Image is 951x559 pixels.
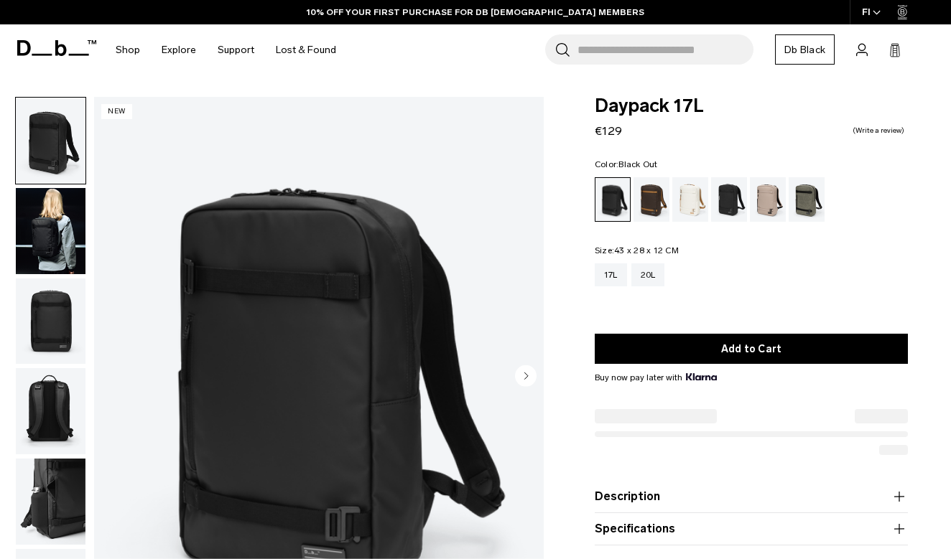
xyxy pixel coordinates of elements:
[15,278,86,365] button: Daypack 17L Black Out
[15,187,86,275] button: Daypack 17L Black Out
[614,245,679,255] span: 43 x 28 x 12 CM
[595,246,679,255] legend: Size:
[853,127,904,134] a: Write a review
[595,488,908,505] button: Description
[307,6,644,19] a: 10% OFF YOUR FIRST PURCHASE FOR DB [DEMOGRAPHIC_DATA] MEMBERS
[105,24,347,75] nav: Main Navigation
[16,188,85,274] img: Daypack 17L Black Out
[515,365,537,390] button: Next slide
[15,458,86,545] button: Daypack 17L Black Out
[595,334,908,364] button: Add to Cart
[686,373,717,380] img: {"height" => 20, "alt" => "Klarna"}
[595,177,631,222] a: Black Out
[618,159,657,169] span: Black Out
[634,177,669,222] a: Espresso
[595,371,717,384] span: Buy now pay later with
[595,520,908,537] button: Specifications
[711,177,747,222] a: Charcoal Grey
[595,124,622,138] span: €129
[15,367,86,455] button: Daypack 17L Black Out
[16,459,85,545] img: Daypack 17L Black Out
[595,263,627,286] a: 17L
[276,24,336,75] a: Lost & Found
[595,97,908,116] span: Daypack 17L
[101,104,132,119] p: New
[789,177,825,222] a: Forest Green
[16,98,85,184] img: Daypack 17L Black Out
[16,278,85,365] img: Daypack 17L Black Out
[16,368,85,454] img: Daypack 17L Black Out
[116,24,140,75] a: Shop
[218,24,254,75] a: Support
[672,177,708,222] a: Oatmilk
[162,24,196,75] a: Explore
[15,97,86,184] button: Daypack 17L Black Out
[750,177,786,222] a: Fogbow Beige
[775,34,835,65] a: Db Black
[631,263,665,286] a: 20L
[595,160,658,169] legend: Color:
